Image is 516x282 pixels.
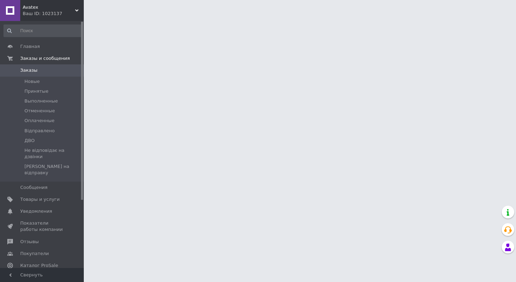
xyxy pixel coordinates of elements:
[24,118,54,124] span: Оплаченные
[20,55,70,62] span: Заказы и сообщения
[20,184,47,191] span: Сообщения
[24,138,35,144] span: ДВО
[23,4,75,10] span: Avatex
[20,43,40,50] span: Главная
[20,196,60,203] span: Товары и услуги
[24,147,81,160] span: Не відповідає на дзвінки
[23,10,84,17] div: Ваш ID: 1023137
[24,128,55,134] span: Відправлено
[20,239,39,245] span: Отзывы
[20,251,49,257] span: Покупатели
[20,67,37,73] span: Заказы
[20,262,58,269] span: Каталог ProSale
[24,88,49,94] span: Принятые
[24,108,55,114] span: Отмененные
[20,220,65,233] span: Показатели работы компании
[20,208,52,214] span: Уведомления
[24,163,81,176] span: [PERSON_NAME] на відправку
[24,78,40,85] span: Новые
[3,24,82,37] input: Поиск
[24,98,58,104] span: Выполненные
